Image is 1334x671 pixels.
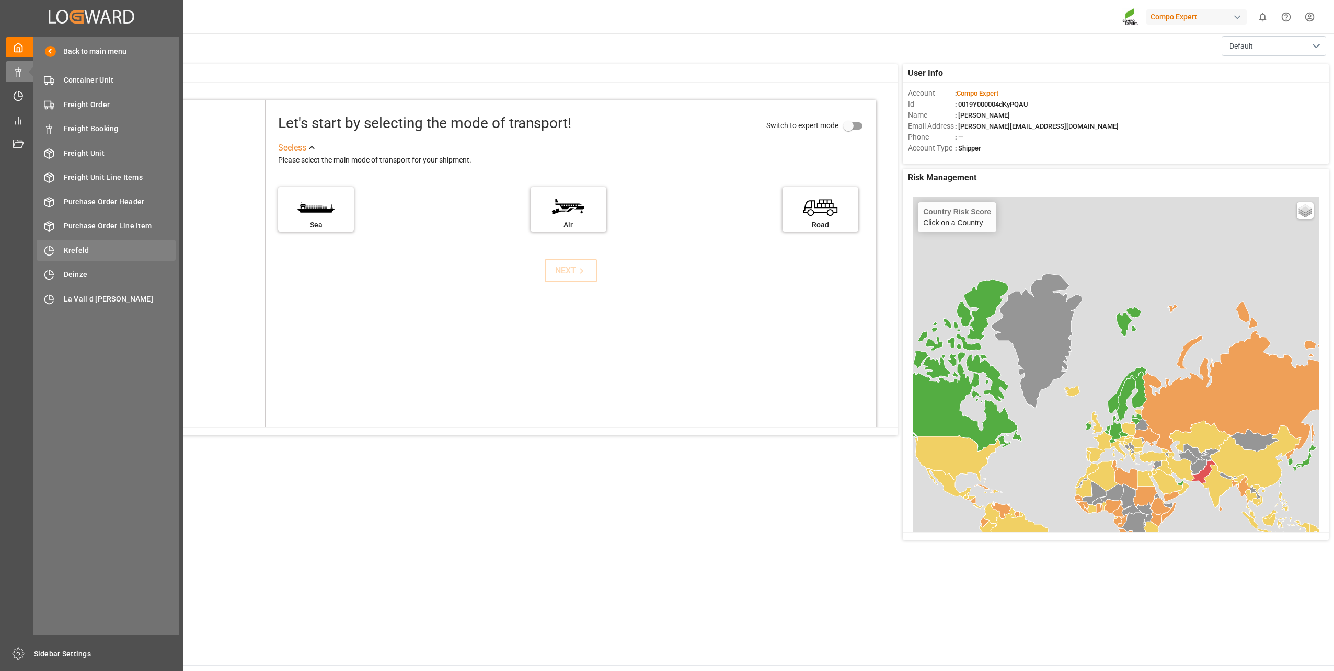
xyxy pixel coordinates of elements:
span: Name [908,110,955,121]
button: open menu [1222,36,1326,56]
div: Air [536,219,601,230]
span: Phone [908,132,955,143]
span: : 0019Y000004dKyPQAU [955,100,1028,108]
button: NEXT [545,259,597,282]
img: Screenshot%202023-09-29%20at%2010.02.21.png_1712312052.png [1122,8,1139,26]
button: show 0 new notifications [1251,5,1274,29]
span: Freight Unit Line Items [64,172,176,183]
span: Deinze [64,269,176,280]
span: Purchase Order Line Item [64,221,176,232]
span: Id [908,99,955,110]
span: Account Type [908,143,955,154]
span: Back to main menu [56,46,126,57]
a: Freight Unit Line Items [37,167,176,188]
a: Freight Booking [37,119,176,139]
button: Help Center [1274,5,1298,29]
a: Deinze [37,264,176,285]
span: Default [1229,41,1253,52]
div: Please select the main mode of transport for your shipment. [278,154,869,167]
span: : [955,89,998,97]
span: Freight Booking [64,123,176,134]
button: Compo Expert [1146,7,1251,27]
span: Freight Unit [64,148,176,159]
div: Click on a Country [923,207,991,227]
span: La Vall d [PERSON_NAME] [64,294,176,305]
span: User Info [908,67,943,79]
span: Account [908,88,955,99]
span: Container Unit [64,75,176,86]
span: Freight Order [64,99,176,110]
div: Road [788,219,853,230]
a: My Cockpit [6,37,177,57]
span: Risk Management [908,171,976,184]
a: Timeslot Management [6,86,177,106]
span: Sidebar Settings [34,649,179,660]
a: Container Unit [37,70,176,90]
span: Switch to expert mode [766,121,838,130]
span: : [PERSON_NAME][EMAIL_ADDRESS][DOMAIN_NAME] [955,122,1119,130]
a: Document Management [6,134,177,155]
div: Let's start by selecting the mode of transport! [278,112,571,134]
a: Freight Order [37,94,176,114]
a: Purchase Order Line Item [37,216,176,236]
span: Email Address [908,121,955,132]
div: See less [278,142,306,154]
span: Purchase Order Header [64,196,176,207]
a: My Reports [6,110,177,130]
span: : — [955,133,963,141]
h4: Country Risk Score [923,207,991,216]
div: Sea [283,219,349,230]
span: : Shipper [955,144,981,152]
a: Freight Unit [37,143,176,163]
a: Purchase Order Header [37,191,176,212]
div: NEXT [555,264,587,277]
span: : [PERSON_NAME] [955,111,1010,119]
span: Compo Expert [957,89,998,97]
a: Krefeld [37,240,176,260]
a: La Vall d [PERSON_NAME] [37,288,176,309]
div: Compo Expert [1146,9,1247,25]
a: Layers [1297,202,1314,219]
span: Krefeld [64,245,176,256]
